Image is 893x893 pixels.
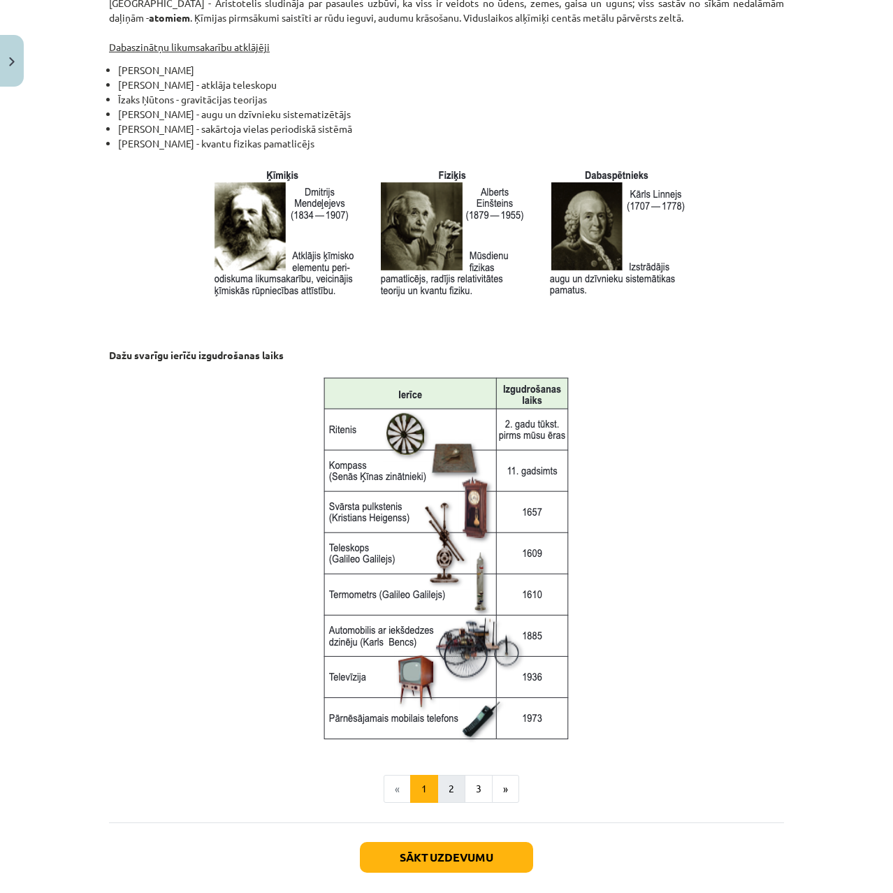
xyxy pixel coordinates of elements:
li: [PERSON_NAME] [118,63,784,78]
strong: Dažu svarīgu ierīču izgudrošanas laiks [109,349,284,361]
button: 2 [437,775,465,803]
button: » [492,775,519,803]
li: [PERSON_NAME] - sakārtoja vielas periodiskā sistēmā [118,122,784,136]
button: 3 [465,775,493,803]
img: icon-close-lesson-0947bae3869378f0d4975bcd49f059093ad1ed9edebbc8119c70593378902aed.svg [9,57,15,66]
u: Dabaszinātņu likumsakarību atklājēji [109,41,270,53]
li: Īzaks Ņūtons - gravitācijas teorijas [118,92,784,107]
button: Sākt uzdevumu [360,842,533,873]
li: [PERSON_NAME] - atklāja teleskopu [118,78,784,92]
strong: atomiem [149,11,190,24]
button: 1 [410,775,438,803]
li: [PERSON_NAME] - kvantu fizikas pamatlicējs [118,136,784,340]
li: [PERSON_NAME] - augu un dzīvnieku sistematizētājs [118,107,784,122]
nav: Page navigation example [109,775,784,803]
